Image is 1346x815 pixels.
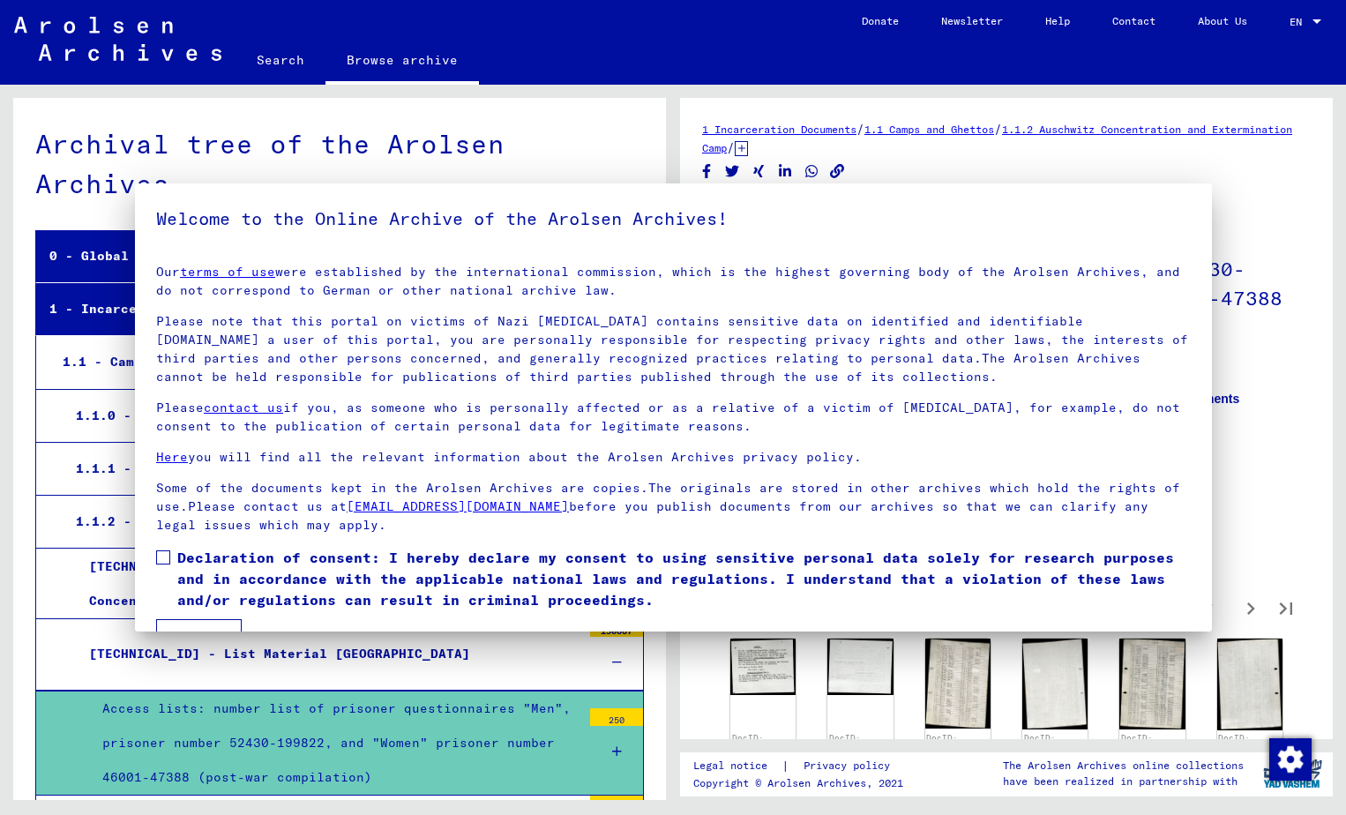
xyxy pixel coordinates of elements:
[156,263,1191,300] p: Our were established by the international commission, which is the highest governing body of the ...
[1269,738,1312,781] img: Change consent
[204,400,283,415] a: contact us
[156,448,1191,467] p: you will find all the relevant information about the Arolsen Archives privacy policy.
[156,399,1191,436] p: Please if you, as someone who is personally affected or as a relative of a victim of [MEDICAL_DAT...
[156,619,242,653] button: I agree
[156,479,1191,535] p: Some of the documents kept in the Arolsen Archives are copies.The originals are stored in other a...
[156,449,188,465] a: Here
[1268,737,1311,780] div: Change consent
[177,547,1191,610] span: Declaration of consent: I hereby declare my consent to using sensitive personal data solely for r...
[180,264,275,280] a: terms of use
[347,498,569,514] a: [EMAIL_ADDRESS][DOMAIN_NAME]
[156,205,1191,233] h5: Welcome to the Online Archive of the Arolsen Archives!
[156,312,1191,386] p: Please note that this portal on victims of Nazi [MEDICAL_DATA] contains sensitive data on identif...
